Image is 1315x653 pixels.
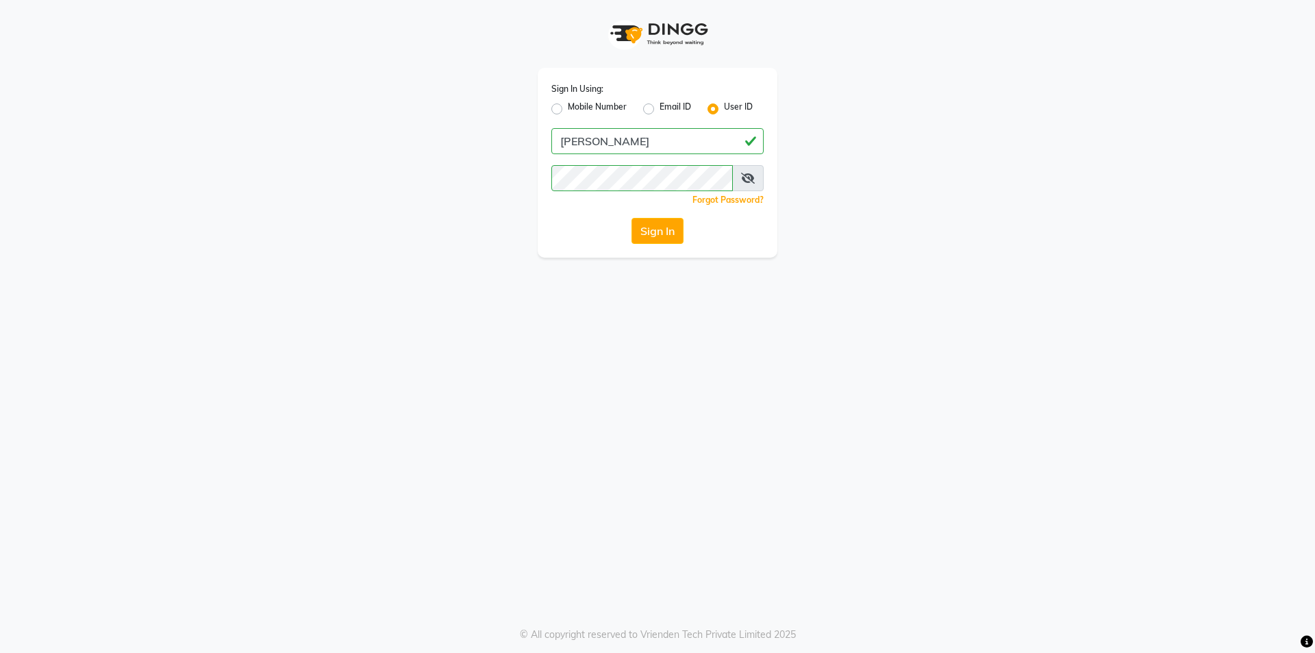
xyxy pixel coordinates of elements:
label: User ID [724,101,753,117]
a: Forgot Password? [692,195,764,205]
label: Email ID [660,101,691,117]
label: Mobile Number [568,101,627,117]
input: Username [551,128,764,154]
img: logo1.svg [603,14,712,54]
label: Sign In Using: [551,83,603,95]
input: Username [551,165,733,191]
button: Sign In [631,218,684,244]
